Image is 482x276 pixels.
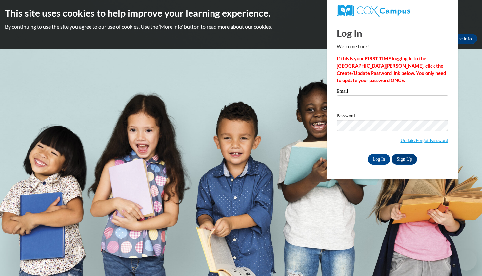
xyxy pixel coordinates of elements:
label: Password [337,113,448,120]
a: Update/Forgot Password [400,138,448,143]
p: Welcome back! [337,43,448,50]
h1: Log In [337,26,448,40]
iframe: Button to launch messaging window [456,250,477,271]
strong: If this is your FIRST TIME logging in to the [GEOGRAPHIC_DATA][PERSON_NAME], click the Create/Upd... [337,56,446,83]
img: COX Campus [337,5,410,17]
label: Email [337,89,448,95]
a: Sign Up [392,154,417,165]
a: More Info [446,34,477,44]
input: Log In [368,154,391,165]
p: By continuing to use the site you agree to our use of cookies. Use the ‘More info’ button to read... [5,23,477,30]
a: COX Campus [337,5,448,17]
h2: This site uses cookies to help improve your learning experience. [5,7,477,20]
